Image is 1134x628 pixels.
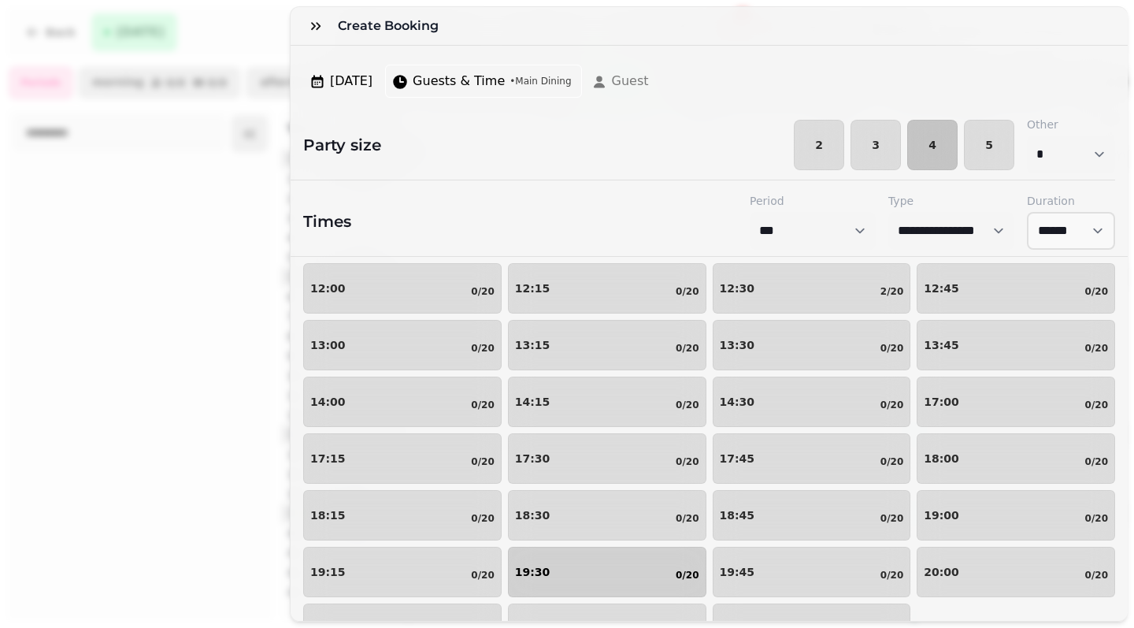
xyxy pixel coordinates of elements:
[471,399,494,411] p: 0/20
[880,342,903,355] p: 0/20
[508,263,706,314] button: 12:150/20
[508,490,706,541] button: 18:300/20
[924,567,959,578] p: 20:00
[413,72,505,91] span: Guests & Time
[508,320,706,370] button: 13:150/20
[676,455,699,468] p: 0/20
[713,490,911,541] button: 18:450/20
[720,453,755,464] p: 17:45
[1085,455,1108,468] p: 0/20
[471,512,494,525] p: 0/20
[720,567,755,578] p: 19:45
[676,512,699,525] p: 0/20
[917,263,1115,314] button: 12:450/20
[508,433,706,484] button: 17:300/20
[330,72,372,91] span: [DATE]
[977,139,1001,150] span: 5
[310,396,346,407] p: 14:00
[291,134,381,156] h2: Party size
[515,510,550,521] p: 18:30
[917,377,1115,427] button: 17:000/20
[515,340,550,351] p: 13:15
[713,433,911,484] button: 17:450/20
[924,396,959,407] p: 17:00
[310,283,346,294] p: 12:00
[1085,399,1108,411] p: 0/20
[303,210,351,232] h2: Times
[917,433,1115,484] button: 18:000/20
[888,193,1014,209] label: Type
[713,263,911,314] button: 12:302/20
[508,377,706,427] button: 14:150/20
[310,510,346,521] p: 18:15
[338,17,445,35] h3: Create Booking
[303,377,502,427] button: 14:000/20
[303,433,502,484] button: 17:150/20
[612,72,649,91] span: Guest
[1085,285,1108,298] p: 0/20
[964,120,1014,170] button: 5
[1085,342,1108,355] p: 0/20
[917,320,1115,370] button: 13:450/20
[1027,193,1115,209] label: Duration
[676,342,699,355] p: 0/20
[1085,512,1108,525] p: 0/20
[720,510,755,521] p: 18:45
[924,283,959,294] p: 12:45
[750,193,876,209] label: Period
[515,567,550,578] p: 19:30
[924,453,959,464] p: 18:00
[921,139,944,150] span: 4
[1027,117,1115,132] label: Other
[676,285,699,298] p: 0/20
[515,453,550,464] p: 17:30
[713,320,911,370] button: 13:300/20
[864,139,888,150] span: 3
[510,75,571,87] span: • Main Dining
[720,283,755,294] p: 12:30
[1085,569,1108,582] p: 0/20
[676,399,699,411] p: 0/20
[924,510,959,521] p: 19:00
[917,547,1115,597] button: 20:000/20
[303,547,502,597] button: 19:150/20
[471,285,494,298] p: 0/20
[880,285,903,298] p: 2/20
[880,512,903,525] p: 0/20
[917,490,1115,541] button: 19:000/20
[907,120,958,170] button: 4
[880,399,903,411] p: 0/20
[310,340,346,351] p: 13:00
[471,569,494,582] p: 0/20
[515,283,550,294] p: 12:15
[924,340,959,351] p: 13:45
[794,120,844,170] button: 2
[310,453,346,464] p: 17:15
[303,490,502,541] button: 18:150/20
[508,547,706,597] button: 19:300/20
[720,340,755,351] p: 13:30
[471,455,494,468] p: 0/20
[303,320,502,370] button: 13:000/20
[471,342,494,355] p: 0/20
[713,547,911,597] button: 19:450/20
[850,120,901,170] button: 3
[720,396,755,407] p: 14:30
[880,569,903,582] p: 0/20
[303,263,502,314] button: 12:000/20
[676,569,699,582] p: 0/20
[310,567,346,578] p: 19:15
[807,139,831,150] span: 2
[713,377,911,427] button: 14:300/20
[515,396,550,407] p: 14:15
[880,455,903,468] p: 0/20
